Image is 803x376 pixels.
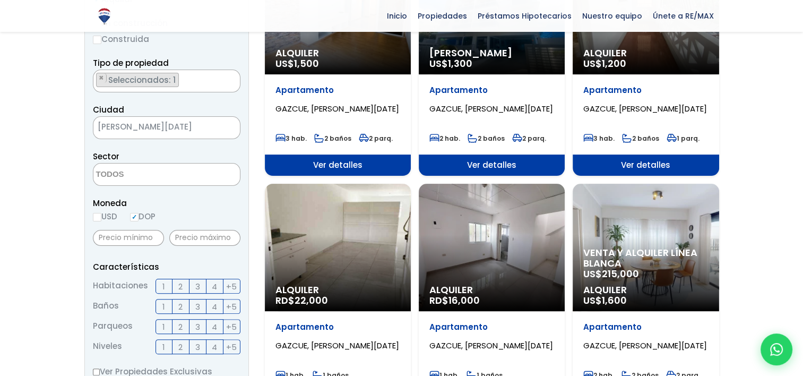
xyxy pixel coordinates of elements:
[96,73,179,87] li: APARTAMENTO
[162,320,165,334] span: 1
[583,340,707,351] span: GAZCUE, [PERSON_NAME][DATE]
[583,57,626,70] span: US$
[226,300,237,313] span: +5
[429,294,480,307] span: RD$
[583,134,615,143] span: 3 hab.
[130,210,156,223] label: DOP
[228,73,235,83] button: Remove all items
[359,134,393,143] span: 2 parq.
[212,320,217,334] span: 4
[212,340,217,354] span: 4
[512,134,546,143] span: 2 parq.
[226,280,237,293] span: +5
[99,73,104,83] span: ×
[265,155,411,176] span: Ver detalles
[93,369,100,375] input: Ver Propiedades Exclusivas
[195,340,200,354] span: 3
[169,230,240,246] input: Precio máximo
[212,280,217,293] span: 4
[275,340,399,351] span: GAZCUE, [PERSON_NAME][DATE]
[468,134,505,143] span: 2 baños
[178,340,183,354] span: 2
[93,279,148,294] span: Habitaciones
[583,247,708,269] span: Venta y alquiler línea blanca
[275,134,307,143] span: 3 hab.
[162,300,165,313] span: 1
[448,57,472,70] span: 1,300
[275,322,400,332] p: Apartamento
[162,340,165,354] span: 1
[602,294,627,307] span: 1,600
[229,73,234,83] span: ×
[93,230,164,246] input: Precio mínimo
[622,134,659,143] span: 2 baños
[275,285,400,295] span: Alquiler
[429,57,472,70] span: US$
[429,134,460,143] span: 2 hab.
[213,119,229,136] button: Remove all items
[429,340,553,351] span: GAZCUE, [PERSON_NAME][DATE]
[130,213,139,221] input: DOP
[275,85,400,96] p: Apartamento
[583,294,627,307] span: US$
[295,294,328,307] span: 22,000
[224,123,229,133] span: ×
[93,32,240,46] label: Construida
[472,8,577,24] span: Préstamos Hipotecarios
[97,73,107,83] button: Remove item
[93,210,117,223] label: USD
[178,320,183,334] span: 2
[577,8,647,24] span: Nuestro equipo
[429,85,554,96] p: Apartamento
[226,340,237,354] span: +5
[195,300,200,313] span: 3
[583,48,708,58] span: Alquiler
[93,116,240,139] span: SANTO DOMINGO DE GUZMÁN
[93,339,122,354] span: Niveles
[93,299,119,314] span: Baños
[602,267,639,280] span: 215,000
[93,119,213,134] span: SANTO DOMINGO DE GUZMÁN
[647,8,719,24] span: Únete a RE/MAX
[583,85,708,96] p: Apartamento
[93,36,101,44] input: Construida
[93,104,124,115] span: Ciudad
[93,57,169,69] span: Tipo de propiedad
[314,134,351,143] span: 2 baños
[95,7,114,25] img: Logo de REMAX
[93,319,133,334] span: Parqueos
[195,280,200,293] span: 3
[162,280,165,293] span: 1
[602,57,626,70] span: 1,200
[93,260,240,274] p: Características
[226,320,237,334] span: +5
[93,70,99,93] textarea: Search
[667,134,700,143] span: 1 parq.
[583,103,707,114] span: GAZCUE, [PERSON_NAME][DATE]
[275,294,328,307] span: RD$
[93,151,119,162] span: Sector
[195,320,200,334] span: 3
[583,285,708,295] span: Alquiler
[382,8,412,24] span: Inicio
[429,103,553,114] span: GAZCUE, [PERSON_NAME][DATE]
[93,164,196,186] textarea: Search
[294,57,319,70] span: 1,500
[275,48,400,58] span: Alquiler
[429,48,554,58] span: [PERSON_NAME]
[93,196,240,210] span: Moneda
[93,213,101,221] input: USD
[583,267,639,280] span: US$
[107,74,178,86] span: Seleccionados: 1
[448,294,480,307] span: 16,000
[275,103,399,114] span: GAZCUE, [PERSON_NAME][DATE]
[178,280,183,293] span: 2
[419,155,565,176] span: Ver detalles
[212,300,217,313] span: 4
[573,155,719,176] span: Ver detalles
[429,322,554,332] p: Apartamento
[275,57,319,70] span: US$
[583,322,708,332] p: Apartamento
[178,300,183,313] span: 2
[429,285,554,295] span: Alquiler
